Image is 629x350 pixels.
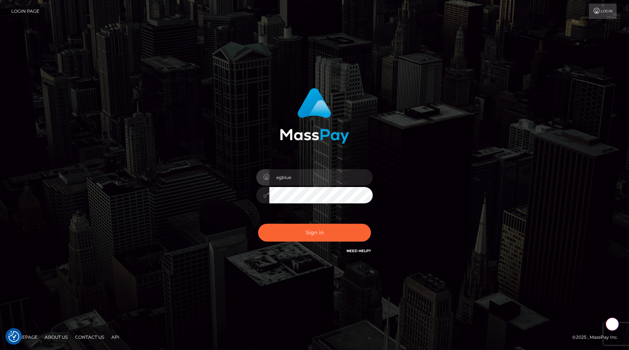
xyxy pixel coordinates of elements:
button: Sign in [258,224,371,242]
a: API [108,331,122,343]
a: Login Page [11,4,39,19]
div: © 2025 , MassPay Inc. [572,333,624,341]
a: About Us [42,331,71,343]
a: Contact Us [72,331,107,343]
a: Need Help? [347,248,371,253]
img: Revisit consent button [8,331,19,342]
input: Username... [269,169,373,186]
a: Login [589,4,617,19]
img: MassPay Login [280,88,349,144]
button: Consent Preferences [8,331,19,342]
a: Homepage [8,331,40,343]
